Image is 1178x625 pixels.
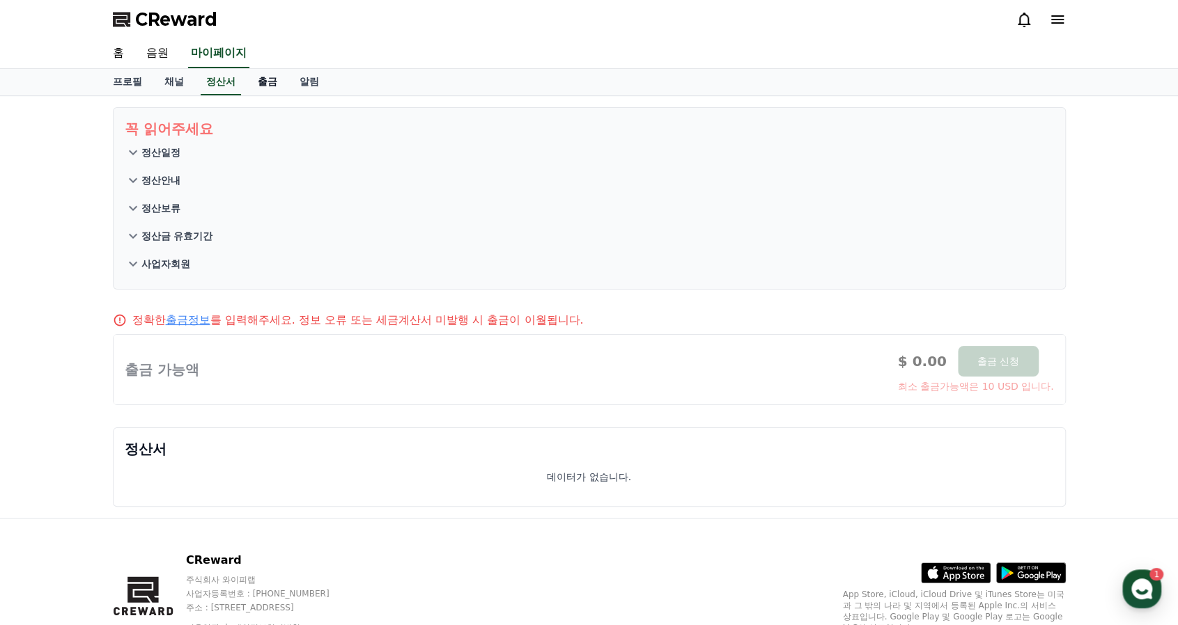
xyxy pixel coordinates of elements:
[127,463,144,474] span: 대화
[141,201,180,215] p: 정산보류
[135,8,217,31] span: CReward
[125,222,1054,250] button: 정산금 유효기간
[288,69,330,95] a: 알림
[125,119,1054,139] p: 꼭 읽어주세요
[135,39,180,68] a: 음원
[153,69,195,95] a: 채널
[180,441,268,476] a: 설정
[4,441,92,476] a: 홈
[125,166,1054,194] button: 정산안내
[141,257,190,271] p: 사업자회원
[186,574,356,585] p: 주식회사 와이피랩
[125,250,1054,278] button: 사업자회원
[113,8,217,31] a: CReward
[141,441,146,452] span: 1
[44,462,52,473] span: 홈
[102,69,153,95] a: 프로필
[102,39,135,68] a: 홈
[201,69,241,95] a: 정산서
[247,69,288,95] a: 출금
[141,173,180,187] p: 정산안내
[166,313,210,326] a: 출금정보
[186,602,356,613] p: 주소 : [STREET_ADDRESS]
[125,139,1054,166] button: 정산일정
[186,588,356,599] p: 사업자등록번호 : [PHONE_NUMBER]
[141,145,180,159] p: 정산일정
[125,194,1054,222] button: 정산보류
[547,470,631,484] p: 데이터가 없습니다.
[186,552,356,569] p: CReward
[92,441,180,476] a: 1대화
[125,439,1054,459] p: 정산서
[188,39,249,68] a: 마이페이지
[132,312,584,329] p: 정확한 를 입력해주세요. 정보 오류 또는 세금계산서 미발행 시 출금이 이월됩니다.
[215,462,232,473] span: 설정
[141,229,213,243] p: 정산금 유효기간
